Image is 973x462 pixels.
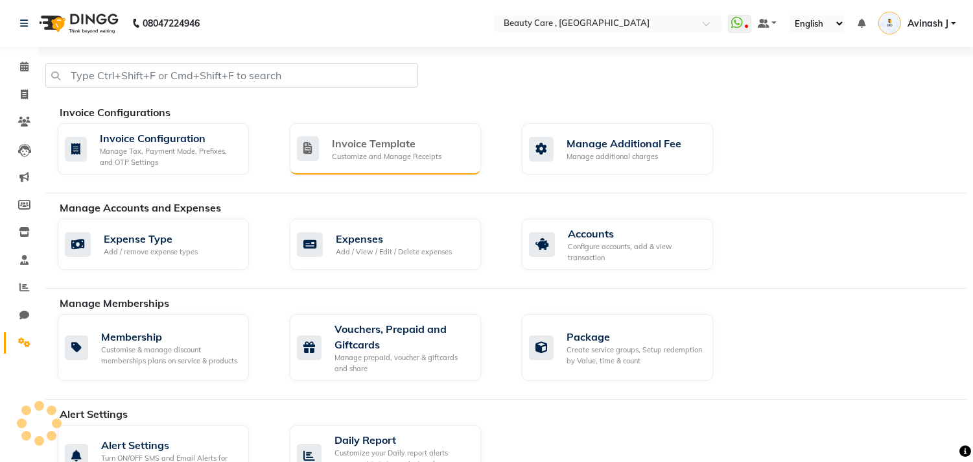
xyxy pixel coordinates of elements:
span: Avinash J [908,17,948,30]
b: 08047224946 [143,5,200,42]
img: Avinash J [878,12,901,34]
a: Expense TypeAdd / remove expense types [58,219,270,270]
a: Invoice ConfigurationManage Tax, Payment Mode, Prefixes, and OTP Settings [58,123,270,175]
div: Manage Additional Fee [567,136,681,151]
div: Package [567,329,703,345]
div: Expense Type [104,231,198,247]
div: Expenses [336,231,452,247]
div: Vouchers, Prepaid and Giftcards [334,321,471,352]
div: Manage additional charges [567,151,681,162]
a: Manage Additional FeeManage additional charges [522,123,734,175]
a: Vouchers, Prepaid and GiftcardsManage prepaid, voucher & giftcards and share [290,314,502,381]
div: Configure accounts, add & view transaction [568,241,703,263]
a: MembershipCustomise & manage discount memberships plans on service & products [58,314,270,381]
a: AccountsConfigure accounts, add & view transaction [522,219,734,270]
a: PackageCreate service groups, Setup redemption by Value, time & count [522,314,734,381]
div: Add / View / Edit / Delete expenses [336,247,452,258]
div: Invoice Template [332,136,441,151]
div: Create service groups, Setup redemption by Value, time & count [567,345,703,366]
input: Type Ctrl+Shift+F or Cmd+Shift+F to search [45,63,418,88]
img: logo [33,5,122,42]
a: ExpensesAdd / View / Edit / Delete expenses [290,219,502,270]
div: Customize and Manage Receipts [332,151,441,162]
div: Customise & manage discount memberships plans on service & products [101,345,239,366]
div: Alert Settings [101,437,239,453]
div: Daily Report [334,432,471,448]
div: Invoice Configuration [100,130,239,146]
div: Manage Tax, Payment Mode, Prefixes, and OTP Settings [100,146,239,167]
div: Membership [101,329,239,345]
div: Add / remove expense types [104,247,198,258]
div: Accounts [568,226,703,241]
a: Invoice TemplateCustomize and Manage Receipts [290,123,502,175]
div: Manage prepaid, voucher & giftcards and share [334,352,471,374]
